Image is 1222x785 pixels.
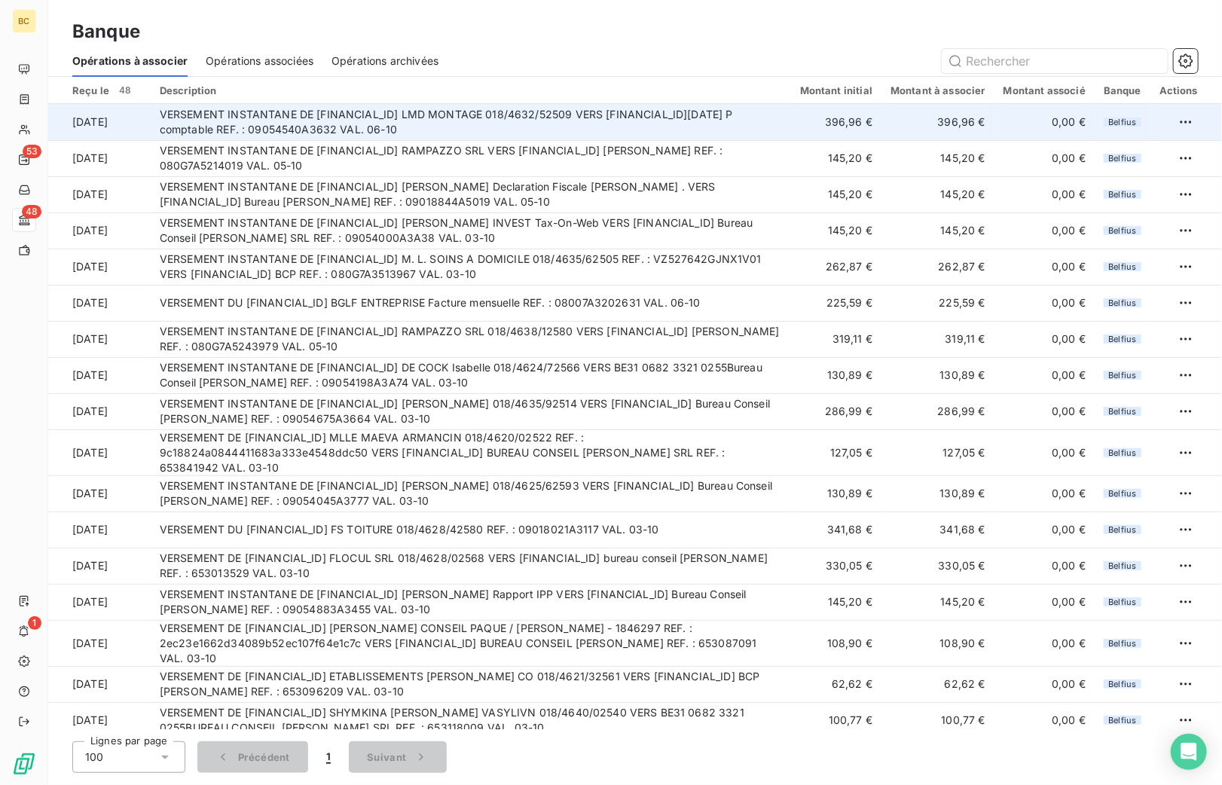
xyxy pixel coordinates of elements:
span: Belfius [1108,639,1136,648]
h3: Banque [72,18,140,45]
td: 0,00 € [994,285,1095,321]
td: VERSEMENT INSTANTANE DE [FINANCIAL_ID] M. L. SOINS A DOMICILE 018/4635/62505 REF. : VZ527642GJNX1... [151,249,791,285]
span: Belfius [1108,118,1136,127]
span: Belfius [1108,334,1136,344]
td: 0,00 € [994,176,1095,212]
span: Belfius [1108,154,1136,163]
td: [DATE] [48,321,151,357]
span: Opérations associées [206,53,313,69]
span: 1 [326,750,331,764]
span: Belfius [1108,448,1136,457]
span: Belfius [1108,190,1136,199]
td: 0,00 € [994,620,1095,666]
td: 262,87 € [881,249,994,285]
td: 145,20 € [791,584,881,620]
td: [DATE] [48,393,151,429]
td: 262,87 € [791,249,881,285]
td: 145,20 € [791,176,881,212]
span: Belfius [1108,298,1136,307]
td: 341,68 € [791,512,881,548]
td: [DATE] [48,666,151,702]
td: 108,90 € [881,620,994,666]
span: 48 [115,84,135,97]
span: Opérations archivées [331,53,438,69]
span: 53 [23,145,41,158]
span: 48 [22,205,41,218]
td: VERSEMENT INSTANTANE DE [FINANCIAL_ID] [PERSON_NAME] 018/4635/92514 VERS [FINANCIAL_ID] Bureau Co... [151,393,791,429]
span: Belfius [1108,407,1136,416]
td: [DATE] [48,512,151,548]
div: Reçu le [72,84,142,97]
td: 0,00 € [994,512,1095,548]
div: Montant à associer [891,84,985,96]
td: 396,96 € [791,104,881,140]
td: VERSEMENT DU [FINANCIAL_ID] FS TOITURE 018/4628/42580 REF. : 09018021A3117 VAL. 03-10 [151,512,791,548]
td: 0,00 € [994,702,1095,738]
span: Belfius [1108,262,1136,271]
td: 0,00 € [994,357,1095,393]
span: Belfius [1108,680,1136,689]
td: VERSEMENT INSTANTANE DE [FINANCIAL_ID] RAMPAZZO SRL 018/4638/12580 VERS [FINANCIAL_ID] [PERSON_NA... [151,321,791,357]
td: 0,00 € [994,393,1095,429]
td: [DATE] [48,140,151,176]
button: Suivant [349,741,447,773]
td: VERSEMENT INSTANTANE DE [FINANCIAL_ID] [PERSON_NAME] 018/4625/62593 VERS [FINANCIAL_ID] Bureau Co... [151,475,791,512]
span: Opérations à associer [72,53,188,69]
td: 62,62 € [881,666,994,702]
td: [DATE] [48,249,151,285]
td: 62,62 € [791,666,881,702]
td: 100,77 € [791,702,881,738]
div: BC [12,9,36,33]
td: VERSEMENT DE [FINANCIAL_ID] FLOCUL SRL 018/4628/02568 VERS [FINANCIAL_ID] bureau conseil [PERSON_... [151,548,791,584]
div: Actions [1159,84,1198,96]
span: 100 [85,750,103,765]
td: 0,00 € [994,104,1095,140]
td: 319,11 € [881,321,994,357]
td: 0,00 € [994,140,1095,176]
td: VERSEMENT DE [FINANCIAL_ID] SHYMKINA [PERSON_NAME] VASYLIVN 018/4640/02540 VERS BE31 0682 3321 02... [151,702,791,738]
td: 0,00 € [994,475,1095,512]
td: [DATE] [48,285,151,321]
div: Open Intercom Messenger [1171,734,1207,770]
td: 319,11 € [791,321,881,357]
td: [DATE] [48,357,151,393]
td: 145,20 € [881,176,994,212]
td: 341,68 € [881,512,994,548]
td: 330,05 € [881,548,994,584]
td: [DATE] [48,212,151,249]
td: 145,20 € [881,584,994,620]
td: VERSEMENT DE [FINANCIAL_ID] ETABLISSEMENTS [PERSON_NAME] CO 018/4621/32561 VERS [FINANCIAL_ID] BC... [151,666,791,702]
td: 127,05 € [881,429,994,475]
td: [DATE] [48,176,151,212]
span: Belfius [1108,489,1136,498]
div: Montant initial [800,84,872,96]
td: 108,90 € [791,620,881,666]
div: Description [160,84,782,96]
td: 0,00 € [994,666,1095,702]
td: 0,00 € [994,249,1095,285]
img: Logo LeanPay [12,752,36,776]
td: 0,00 € [994,212,1095,249]
td: VERSEMENT INSTANTANE DE [FINANCIAL_ID] DE COCK Isabelle 018/4624/72566 VERS BE31 0682 3321 0255Bu... [151,357,791,393]
td: [DATE] [48,584,151,620]
input: Rechercher [942,49,1168,73]
span: Belfius [1108,716,1136,725]
span: Belfius [1108,226,1136,235]
td: [DATE] [48,620,151,666]
td: 145,20 € [881,140,994,176]
td: [DATE] [48,475,151,512]
td: VERSEMENT INSTANTANE DE [FINANCIAL_ID] [PERSON_NAME] Rapport IPP VERS [FINANCIAL_ID] Bureau Conse... [151,584,791,620]
td: 100,77 € [881,702,994,738]
td: VERSEMENT INSTANTANE DE [FINANCIAL_ID] RAMPAZZO SRL VERS [FINANCIAL_ID] [PERSON_NAME] REF. : 080G... [151,140,791,176]
div: Banque [1104,84,1141,96]
td: VERSEMENT INSTANTANE DE [FINANCIAL_ID] [PERSON_NAME] Declaration Fiscale [PERSON_NAME] . VERS [FI... [151,176,791,212]
td: 396,96 € [881,104,994,140]
td: 0,00 € [994,429,1095,475]
td: 145,20 € [791,212,881,249]
td: 0,00 € [994,584,1095,620]
td: 330,05 € [791,548,881,584]
td: 130,89 € [881,475,994,512]
td: VERSEMENT INSTANTANE DE [FINANCIAL_ID] LMD MONTAGE 018/4632/52509 VERS [FINANCIAL_ID][DATE] P com... [151,104,791,140]
td: VERSEMENT DE [FINANCIAL_ID] [PERSON_NAME] CONSEIL PAQUE / [PERSON_NAME] - 1846297 REF. : 2ec23e16... [151,620,791,666]
td: 0,00 € [994,321,1095,357]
